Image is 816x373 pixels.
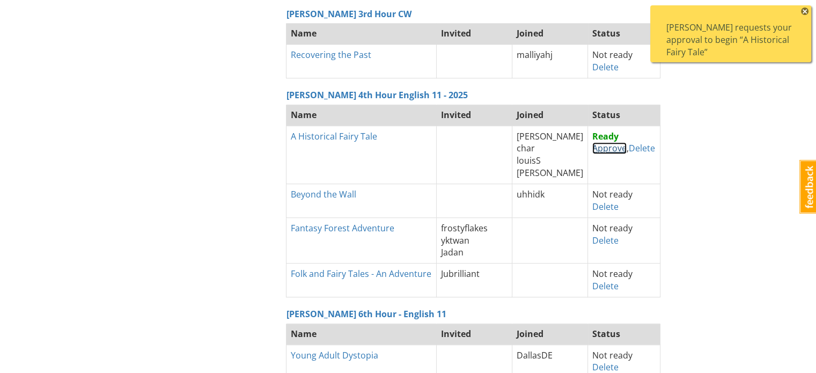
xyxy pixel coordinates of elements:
span: louisS [517,155,541,166]
span: Jubrilliant [441,268,480,280]
span: Not ready [592,222,633,234]
span: Jadan [441,246,464,258]
a: Delete [592,235,619,246]
th: Joined [512,23,587,45]
div: [PERSON_NAME] requests your approval to begin “A Historical Fairy Tale” [666,21,795,58]
th: Name [286,323,437,345]
th: Joined [512,323,587,345]
span: char [517,142,535,154]
a: Young Adult Dystopia [291,349,378,361]
span: Not ready [592,349,633,361]
th: Invited [436,104,512,126]
span: Not ready [592,188,633,200]
th: Joined [512,104,587,126]
span: × [801,8,808,15]
span: [PERSON_NAME] [517,167,583,179]
a: Delete [592,361,619,373]
span: frostyflakes [441,222,488,234]
a: A Historical Fairy Tale [291,130,377,142]
a: Fantasy Forest Adventure [291,222,394,234]
span: DallasDE [517,349,553,361]
th: Invited [436,23,512,45]
span: uhhidk [517,188,545,200]
a: Delete [592,61,619,73]
th: Status [588,23,660,45]
a: Delete [592,280,619,292]
a: [PERSON_NAME] 4th Hour English 11 - 2025 [286,89,468,101]
th: Status [588,323,660,345]
a: [PERSON_NAME] 6th Hour - English 11 [286,308,446,320]
a: Delete [592,201,619,213]
span: malliyahj [517,49,553,61]
span: yktwan [441,235,469,246]
a: [PERSON_NAME] 3rd Hour CW [286,8,411,20]
a: Approve [592,142,627,154]
th: Name [286,23,437,45]
span: [PERSON_NAME] [517,130,583,142]
a: Folk and Fairy Tales - An Adventure [291,268,431,280]
th: Name [286,104,437,126]
th: Status [588,104,660,126]
span: Not ready [592,49,633,61]
th: Invited [436,323,512,345]
a: Beyond the Wall [291,188,356,200]
a: Recovering the Past [291,49,371,61]
a: Delete [629,142,655,154]
span: Not ready [592,268,633,280]
strong: Ready [592,130,619,142]
span: , [592,130,655,155]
